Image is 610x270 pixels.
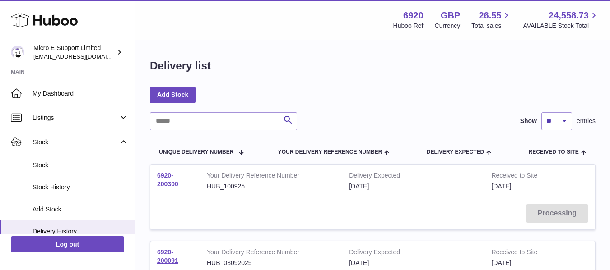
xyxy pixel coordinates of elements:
[157,172,178,188] a: 6920-200300
[157,248,178,264] a: 6920-200091
[33,89,128,98] span: My Dashboard
[207,259,335,267] div: HUB_03092025
[33,44,115,61] div: Micro E Support Limited
[529,149,579,155] span: Received to Site
[33,205,128,214] span: Add Stock
[491,259,511,266] span: [DATE]
[33,161,128,169] span: Stock
[207,248,335,259] strong: Your Delivery Reference Number
[523,22,599,30] span: AVAILABLE Stock Total
[150,87,196,103] a: Add Stock
[33,114,119,122] span: Listings
[33,53,133,60] span: [EMAIL_ADDRESS][DOMAIN_NAME]
[549,9,589,22] span: 24,558.73
[33,227,128,236] span: Delivery History
[491,171,558,182] strong: Received to Site
[520,117,537,125] label: Show
[523,9,599,30] a: 24,558.73 AVAILABLE Stock Total
[33,183,128,192] span: Stock History
[33,138,119,146] span: Stock
[491,183,511,190] span: [DATE]
[577,117,596,125] span: entries
[349,182,478,191] div: [DATE]
[471,22,512,30] span: Total sales
[427,149,484,155] span: Delivery Expected
[349,259,478,267] div: [DATE]
[150,59,211,73] h1: Delivery list
[11,236,124,252] a: Log out
[435,22,461,30] div: Currency
[207,182,335,191] div: HUB_100925
[349,171,478,182] strong: Delivery Expected
[11,46,24,59] img: contact@micropcsupport.com
[278,149,382,155] span: Your Delivery Reference Number
[479,9,501,22] span: 26.55
[491,248,558,259] strong: Received to Site
[349,248,478,259] strong: Delivery Expected
[393,22,424,30] div: Huboo Ref
[471,9,512,30] a: 26.55 Total sales
[159,149,233,155] span: Unique Delivery Number
[441,9,460,22] strong: GBP
[403,9,424,22] strong: 6920
[207,171,335,182] strong: Your Delivery Reference Number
